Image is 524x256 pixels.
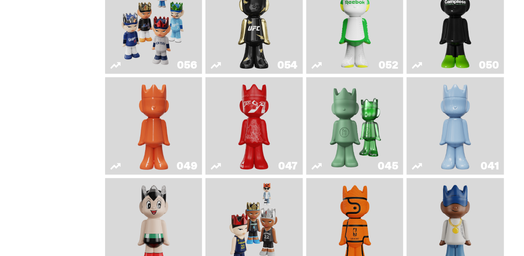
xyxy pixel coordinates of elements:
[479,60,499,70] div: 050
[177,161,197,171] div: 049
[134,81,173,171] img: Schrödinger's ghost: Orange Vibe
[324,81,386,171] img: Present
[110,81,197,171] a: Schrödinger's ghost: Orange Vibe
[211,81,298,171] a: Skip
[412,81,499,171] a: Schrödinger's ghost: Winter Blue
[177,60,197,70] div: 056
[378,161,398,171] div: 045
[378,60,398,70] div: 052
[436,81,474,171] img: Schrödinger's ghost: Winter Blue
[311,81,398,171] a: Present
[481,161,499,171] div: 041
[235,81,273,171] img: Skip
[278,161,298,171] div: 047
[277,60,298,70] div: 054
